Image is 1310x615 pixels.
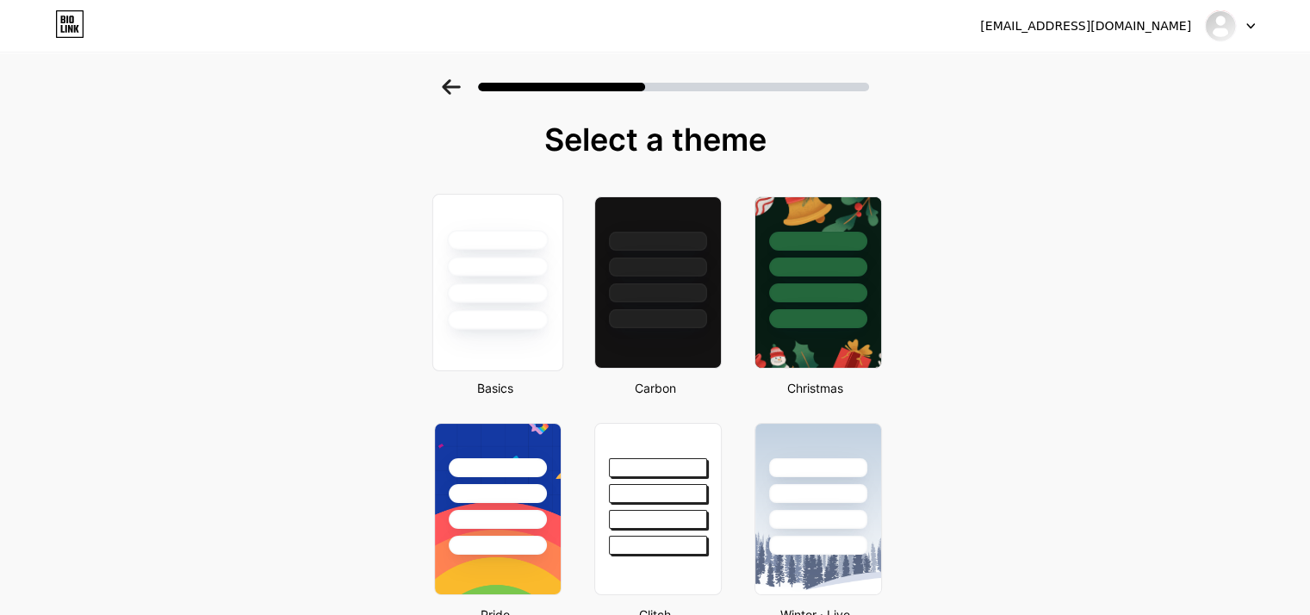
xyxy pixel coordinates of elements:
[589,379,722,397] div: Carbon
[429,379,562,397] div: Basics
[749,379,882,397] div: Christmas
[1204,9,1237,42] img: soosa
[427,122,884,157] div: Select a theme
[980,17,1191,35] div: [EMAIL_ADDRESS][DOMAIN_NAME]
